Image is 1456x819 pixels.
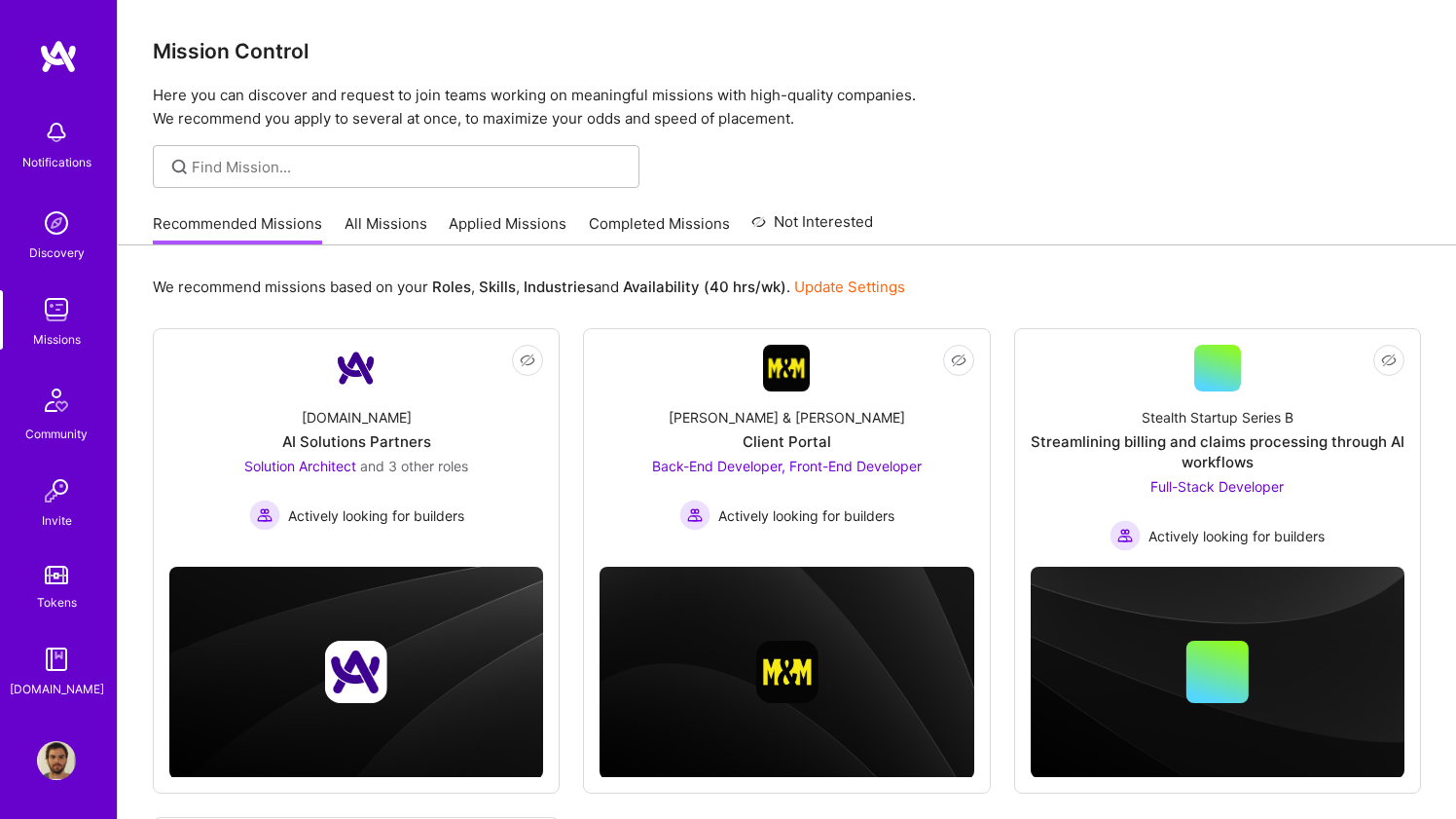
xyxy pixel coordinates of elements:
[589,213,730,245] a: Completed Missions
[302,407,412,428] div: [DOMAIN_NAME]
[479,278,516,296] b: Skills
[169,567,543,778] img: cover
[449,213,566,245] a: Applied Missions
[794,278,905,296] a: Update Settings
[169,345,543,551] a: Company Logo[DOMAIN_NAME]AI Solutions PartnersSolution Architect and 3 other rolesActively lookin...
[1148,526,1325,546] span: Actively looking for builders
[1142,407,1293,428] div: Stealth Startup Series B
[37,741,76,780] img: User Avatar
[718,505,894,526] span: Actively looking for builders
[1150,478,1284,495] span: Full-Stack Developer
[333,345,380,391] img: Company Logo
[623,278,786,296] b: Availability (40 hrs/wk)
[42,510,72,531] div: Invite
[33,329,81,350] div: Missions
[1381,353,1397,368] i: icon EyeClosed
[600,345,973,551] a: Company Logo[PERSON_NAME] & [PERSON_NAME]Client PortalBack-End Developer, Front-End Developer Act...
[669,407,905,428] div: [PERSON_NAME] & [PERSON_NAME]
[39,39,78,74] img: logo
[600,567,973,778] img: cover
[153,39,1421,63] h3: Mission Control
[168,156,191,178] i: icon SearchGrey
[652,458,922,474] span: Back-End Developer, Front-End Developer
[325,641,387,703] img: Company logo
[37,471,76,510] img: Invite
[192,157,625,177] input: Find Mission...
[32,741,81,780] a: User Avatar
[1031,345,1404,551] a: Stealth Startup Series BStreamlining billing and claims processing through AI workflowsFull-Stack...
[37,290,76,329] img: teamwork
[524,278,594,296] b: Industries
[743,431,831,452] div: Client Portal
[282,431,431,452] div: AI Solutions Partners
[1031,567,1404,778] img: cover
[288,505,464,526] span: Actively looking for builders
[679,500,710,531] img: Actively looking for builders
[153,277,905,297] p: We recommend missions based on your , , and .
[432,278,471,296] b: Roles
[249,500,280,531] img: Actively looking for builders
[1110,520,1141,551] img: Actively looking for builders
[244,458,356,474] span: Solution Architect
[751,210,873,245] a: Not Interested
[37,113,76,152] img: bell
[22,152,91,172] div: Notifications
[10,679,104,699] div: [DOMAIN_NAME]
[37,204,76,242] img: discovery
[345,213,427,245] a: All Missions
[33,377,80,424] img: Community
[1031,431,1404,472] div: Streamlining billing and claims processing through AI workflows
[45,566,68,584] img: tokens
[153,84,1421,130] p: Here you can discover and request to join teams working on meaningful missions with high-quality ...
[951,353,966,368] i: icon EyeClosed
[763,345,810,391] img: Company Logo
[29,242,85,263] div: Discovery
[25,424,88,444] div: Community
[153,213,322,245] a: Recommended Missions
[360,458,468,474] span: and 3 other roles
[37,592,77,613] div: Tokens
[755,641,818,703] img: Company logo
[37,640,76,679] img: guide book
[520,353,535,368] i: icon EyeClosed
